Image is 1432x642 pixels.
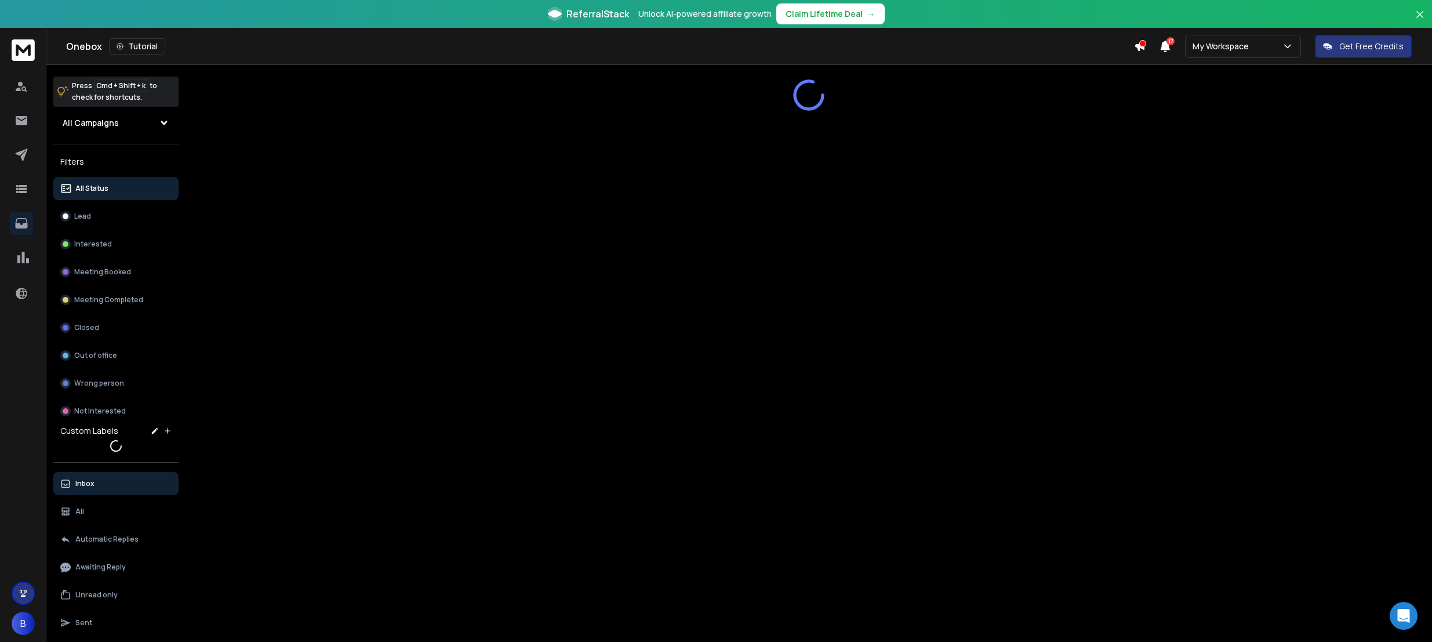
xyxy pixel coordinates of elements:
[1166,37,1175,45] span: 17
[53,344,179,367] button: Out of office
[53,611,179,634] button: Sent
[75,535,139,544] p: Automatic Replies
[12,612,35,635] button: B
[53,372,179,395] button: Wrong person
[66,38,1134,55] div: Onebox
[1315,35,1412,58] button: Get Free Credits
[75,479,95,488] p: Inbox
[53,472,179,495] button: Inbox
[53,500,179,523] button: All
[74,407,126,416] p: Not Interested
[566,7,629,21] span: ReferralStack
[74,267,131,277] p: Meeting Booked
[53,316,179,339] button: Closed
[74,240,112,249] p: Interested
[72,80,157,103] p: Press to check for shortcuts.
[53,556,179,579] button: Awaiting Reply
[75,590,118,600] p: Unread only
[60,425,118,437] h3: Custom Labels
[74,295,143,304] p: Meeting Completed
[109,38,165,55] button: Tutorial
[63,117,119,129] h1: All Campaigns
[75,618,92,628] p: Sent
[53,111,179,135] button: All Campaigns
[53,583,179,607] button: Unread only
[1193,41,1253,52] p: My Workspace
[53,154,179,170] h3: Filters
[53,177,179,200] button: All Status
[1390,602,1418,630] div: Open Intercom Messenger
[53,400,179,423] button: Not Interested
[74,351,117,360] p: Out of office
[53,528,179,551] button: Automatic Replies
[75,507,84,516] p: All
[75,563,126,572] p: Awaiting Reply
[53,205,179,228] button: Lead
[1412,7,1427,35] button: Close banner
[95,79,147,92] span: Cmd + Shift + k
[53,260,179,284] button: Meeting Booked
[1339,41,1404,52] p: Get Free Credits
[74,323,99,332] p: Closed
[53,233,179,256] button: Interested
[638,8,772,20] p: Unlock AI-powered affiliate growth
[53,288,179,311] button: Meeting Completed
[867,8,875,20] span: →
[75,184,108,193] p: All Status
[74,212,91,221] p: Lead
[776,3,885,24] button: Claim Lifetime Deal→
[74,379,124,388] p: Wrong person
